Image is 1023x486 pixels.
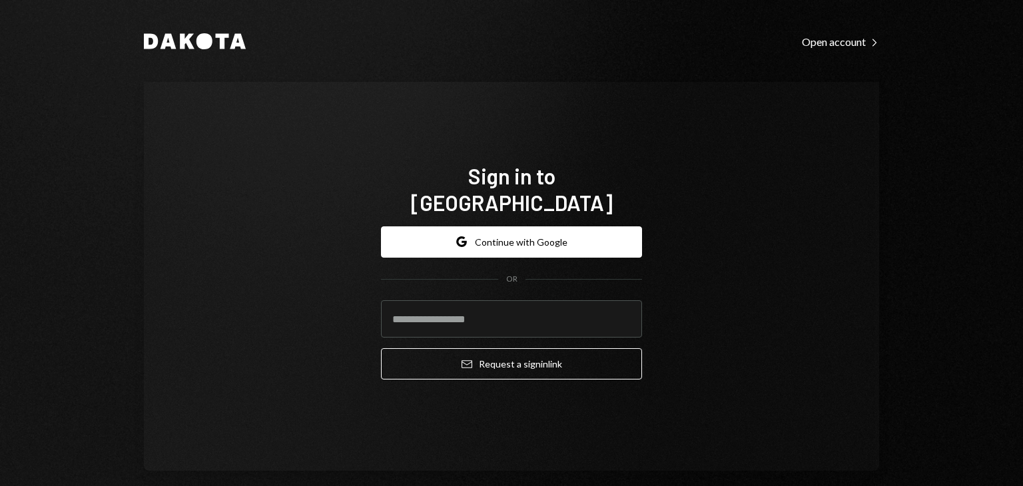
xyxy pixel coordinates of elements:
div: OR [506,274,517,285]
button: Request a signinlink [381,348,642,379]
button: Continue with Google [381,226,642,258]
a: Open account [802,34,879,49]
h1: Sign in to [GEOGRAPHIC_DATA] [381,162,642,216]
div: Open account [802,35,879,49]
